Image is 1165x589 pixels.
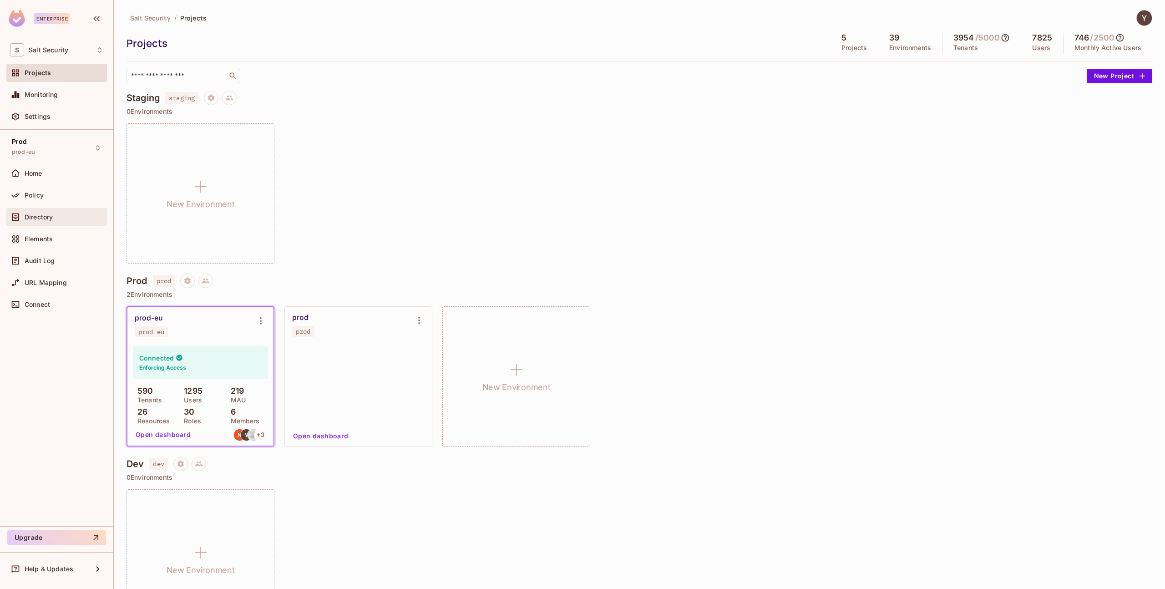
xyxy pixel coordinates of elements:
[226,417,260,425] p: Members
[34,13,70,24] div: Enterprise
[9,10,25,27] img: SReyMgAAAABJRU5ErkJggg==
[179,396,202,404] p: Users
[226,396,246,404] p: MAU
[133,417,170,425] p: Resources
[25,213,53,221] span: Directory
[289,429,352,443] button: Open dashboard
[410,311,428,330] button: Environment settings
[953,33,974,42] h5: 3954
[153,275,175,287] span: prod
[10,43,24,56] span: S
[149,458,167,470] span: dev
[25,69,51,76] span: Projects
[179,407,194,416] p: 30
[138,328,164,335] div: prod-eu
[25,301,50,308] span: Connect
[25,170,42,177] span: Home
[257,432,264,438] span: + 3
[1137,10,1152,25] img: Yakir Levi
[296,328,311,335] div: prod
[135,314,163,323] div: prod-eu
[1032,44,1050,51] p: Users
[226,407,236,416] p: 6
[889,33,899,42] h5: 39
[248,429,259,441] img: baro@salt.security
[127,291,1152,298] p: 2 Environments
[204,95,218,104] span: Project settings
[12,138,27,145] span: Prod
[174,14,177,22] li: /
[180,278,195,287] span: Project settings
[482,381,551,394] h1: New Environment
[127,275,147,286] h4: Prod
[132,427,195,442] button: Open dashboard
[127,108,1152,115] p: 0 Environments
[1074,33,1089,42] h5: 746
[167,564,235,577] h1: New Environment
[127,92,160,103] h4: Staging
[25,235,53,243] span: Elements
[292,313,309,322] div: prod
[139,354,174,362] h4: Connected
[127,36,826,50] div: Projects
[25,565,73,573] span: Help & Updates
[25,113,51,120] span: Settings
[1074,44,1141,51] p: Monthly Active Users
[12,148,35,156] span: prod-eu
[130,14,171,22] span: Salt Security
[139,364,186,372] h6: Enforcing Access
[234,429,245,441] img: nitzanb@salt.security
[179,386,203,396] p: 1295
[241,429,252,441] img: yakirl@salt.security
[889,44,931,51] p: Environments
[165,92,198,104] span: staging
[133,407,147,416] p: 26
[127,458,144,469] h4: Dev
[173,461,188,470] span: Project settings
[179,417,201,425] p: Roles
[180,14,207,22] span: Projects
[25,279,67,286] span: URL Mapping
[167,198,235,211] h1: New Environment
[841,44,867,51] p: Projects
[133,396,162,404] p: Tenants
[841,33,846,42] h5: 5
[29,46,68,54] span: Workspace: Salt Security
[25,257,55,264] span: Audit Log
[1087,69,1152,83] button: New Project
[1032,33,1052,42] h5: 7825
[127,474,1152,481] p: 0 Environments
[953,44,978,51] p: Tenants
[226,386,244,396] p: 219
[25,192,44,199] span: Policy
[25,91,58,98] span: Monitoring
[975,33,1000,42] h5: / 5000
[1090,33,1114,42] h5: / 2500
[7,530,106,545] button: Upgrade
[252,312,270,330] button: Environment settings
[133,386,153,396] p: 590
